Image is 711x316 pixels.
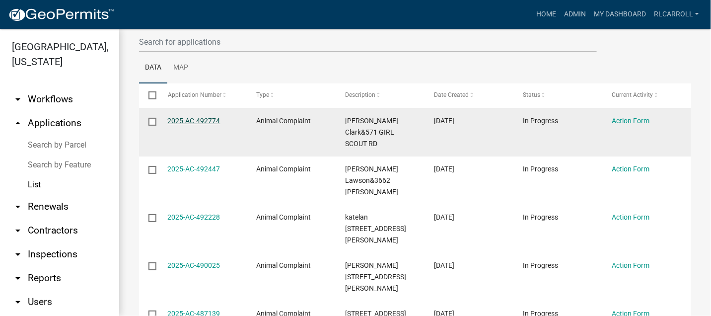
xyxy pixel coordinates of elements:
[590,5,650,24] a: My Dashboard
[168,117,220,125] a: 2025-AC-492774
[345,261,406,292] span: Sarah Harrelson&1004 LOWER HARTLEY BRIDGE RD
[612,91,653,98] span: Current Activity
[12,201,24,213] i: arrow_drop_down
[523,261,558,269] span: In Progress
[434,165,454,173] span: 10/14/2025
[523,117,558,125] span: In Progress
[434,91,469,98] span: Date Created
[257,117,311,125] span: Animal Complaint
[434,261,454,269] span: 10/08/2025
[523,165,558,173] span: In Progress
[345,91,375,98] span: Description
[257,165,311,173] span: Animal Complaint
[523,213,558,221] span: In Progress
[168,213,220,221] a: 2025-AC-492228
[247,83,336,107] datatable-header-cell: Type
[12,225,24,237] i: arrow_drop_down
[650,5,703,24] a: RLcarroll
[12,93,24,105] i: arrow_drop_down
[513,83,602,107] datatable-header-cell: Status
[167,52,194,84] a: Map
[168,165,220,173] a: 2025-AC-492447
[257,261,311,269] span: Animal Complaint
[168,261,220,269] a: 2025-AC-490025
[158,83,247,107] datatable-header-cell: Application Number
[345,213,406,244] span: katelan horne&2526 CARL SUTTON RD
[336,83,425,107] datatable-header-cell: Description
[12,248,24,260] i: arrow_drop_down
[139,52,167,84] a: Data
[257,213,311,221] span: Animal Complaint
[425,83,513,107] datatable-header-cell: Date Created
[12,296,24,308] i: arrow_drop_down
[168,91,222,98] span: Application Number
[523,91,540,98] span: Status
[612,261,649,269] a: Action Form
[12,117,24,129] i: arrow_drop_up
[12,272,24,284] i: arrow_drop_down
[602,83,691,107] datatable-header-cell: Current Activity
[612,117,649,125] a: Action Form
[434,213,454,221] span: 10/14/2025
[612,213,649,221] a: Action Form
[434,117,454,125] span: 10/15/2025
[345,117,398,148] span: Elizabeth Clark&571 GIRL SCOUT RD
[560,5,590,24] a: Admin
[257,91,270,98] span: Type
[345,165,398,196] span: Laura Lawson&3662 JACKSON RD
[612,165,649,173] a: Action Form
[139,83,158,107] datatable-header-cell: Select
[532,5,560,24] a: Home
[139,32,597,52] input: Search for applications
